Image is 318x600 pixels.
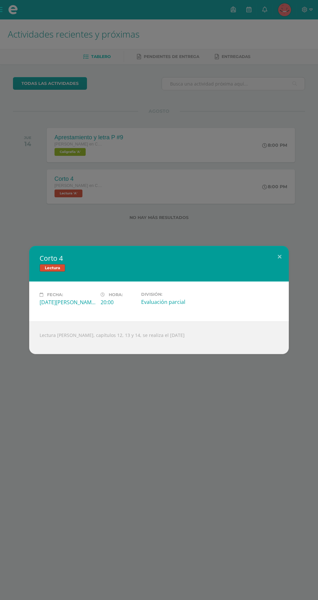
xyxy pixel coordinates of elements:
[47,292,63,297] span: Fecha:
[141,298,197,306] div: Evaluación parcial
[270,246,289,268] button: Close (Esc)
[101,299,136,306] div: 20:00
[40,254,278,263] h2: Corto 4
[141,292,197,297] label: División:
[40,264,65,272] span: Lectura
[109,292,123,297] span: Hora:
[40,299,95,306] div: [DATE][PERSON_NAME]
[29,321,289,354] div: Lectura [PERSON_NAME], capítulos 12, 13 y 14, se realiza el [DATE]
